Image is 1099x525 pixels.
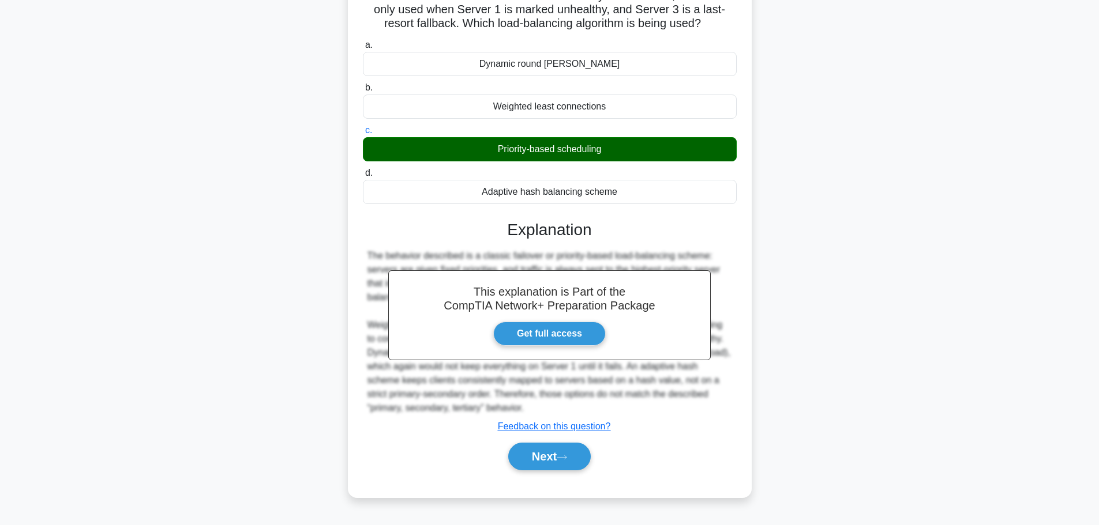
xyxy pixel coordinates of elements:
[365,82,373,92] span: b.
[365,168,373,177] span: d.
[493,322,606,346] a: Get full access
[370,220,730,240] h3: Explanation
[508,443,591,470] button: Next
[363,95,737,119] div: Weighted least connections
[365,125,372,135] span: c.
[367,249,732,415] div: The behavior described is a classic failover or priority-based load-balancing scheme: servers are...
[498,421,611,431] a: Feedback on this question?
[363,52,737,76] div: Dynamic round [PERSON_NAME]
[363,137,737,161] div: Priority-based scheduling
[365,40,373,50] span: a.
[363,180,737,204] div: Adaptive hash balancing scheme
